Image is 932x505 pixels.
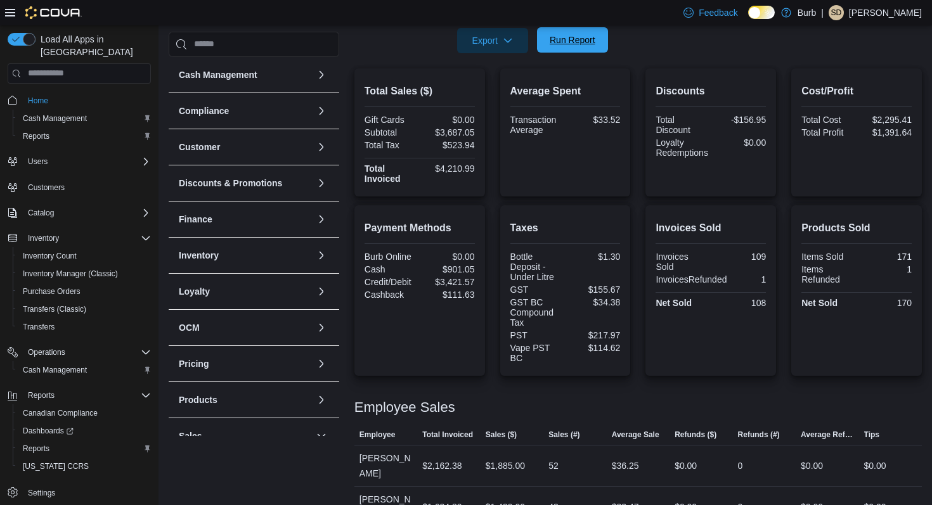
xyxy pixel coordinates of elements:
[18,423,151,438] span: Dashboards
[13,361,156,379] button: Cash Management
[13,283,156,300] button: Purchase Orders
[179,105,229,117] h3: Compliance
[3,483,156,501] button: Settings
[179,213,212,226] h3: Finance
[3,204,156,222] button: Catalog
[821,5,824,20] p: |
[656,115,708,135] div: Total Discount
[548,430,579,440] span: Sales (#)
[13,440,156,457] button: Reports
[748,19,749,20] span: Dark Mode
[13,127,156,145] button: Reports
[18,284,151,299] span: Purchase Orders
[486,458,525,473] div: $1,885.00
[23,205,151,221] span: Catalog
[18,284,86,299] a: Purchase Orders
[179,249,219,262] h3: Inventory
[23,179,151,195] span: Customers
[23,322,55,332] span: Transfers
[13,422,156,440] a: Dashboards
[656,252,708,272] div: Invoices Sold
[365,140,417,150] div: Total Tax
[18,129,151,144] span: Reports
[801,127,854,137] div: Total Profit
[18,362,92,378] a: Cash Management
[23,131,49,141] span: Reports
[801,221,912,236] h2: Products Sold
[179,68,257,81] h3: Cash Management
[354,445,417,486] div: [PERSON_NAME]
[179,68,311,81] button: Cash Management
[18,302,91,317] a: Transfers (Classic)
[3,178,156,196] button: Customers
[675,430,716,440] span: Refunds ($)
[801,430,853,440] span: Average Refund
[864,430,879,440] span: Tips
[831,5,842,20] span: SD
[28,233,59,243] span: Inventory
[179,105,311,117] button: Compliance
[28,488,55,498] span: Settings
[510,84,621,99] h2: Average Spent
[422,264,475,274] div: $901.05
[567,284,620,295] div: $155.67
[23,154,53,169] button: Users
[23,461,89,471] span: [US_STATE] CCRS
[23,231,64,246] button: Inventory
[365,290,417,300] div: Cashback
[422,277,475,287] div: $3,421.57
[179,285,210,298] h3: Loyalty
[314,392,329,407] button: Products
[859,115,912,125] div: $2,295.41
[23,345,151,360] span: Operations
[798,5,817,20] p: Burb
[422,290,475,300] div: $111.63
[28,347,65,357] span: Operations
[3,91,156,110] button: Home
[365,264,417,274] div: Cash
[365,115,417,125] div: Gift Cards
[849,5,922,20] p: [PERSON_NAME]
[18,319,60,335] a: Transfers
[314,139,329,155] button: Customer
[365,252,417,262] div: Burb Online
[801,264,854,284] div: Items Refunded
[859,252,912,262] div: 171
[675,458,697,473] div: $0.00
[23,345,70,360] button: Operations
[567,115,620,125] div: $33.52
[179,393,217,406] h3: Products
[13,300,156,318] button: Transfers (Classic)
[801,458,823,473] div: $0.00
[23,269,118,279] span: Inventory Manager (Classic)
[23,251,77,261] span: Inventory Count
[18,248,82,264] a: Inventory Count
[179,249,311,262] button: Inventory
[179,141,311,153] button: Customer
[23,231,151,246] span: Inventory
[179,141,220,153] h3: Customer
[656,84,766,99] h2: Discounts
[18,459,94,474] a: [US_STATE] CCRS
[548,458,559,473] div: 52
[13,404,156,422] button: Canadian Compliance
[612,430,659,440] span: Average Sale
[23,365,87,375] span: Cash Management
[314,67,329,82] button: Cash Management
[801,298,838,308] strong: Net Sold
[656,274,727,284] div: InvoicesRefunded
[18,319,151,335] span: Transfers
[801,84,912,99] h2: Cost/Profit
[3,229,156,247] button: Inventory
[18,111,92,126] a: Cash Management
[713,115,766,125] div: -$156.95
[510,330,563,340] div: PST
[510,343,563,363] div: Vape PST BC
[567,252,620,262] div: $1.30
[23,388,60,403] button: Reports
[18,362,151,378] span: Cash Management
[18,248,151,264] span: Inventory Count
[422,458,462,473] div: $2,162.38
[465,28,521,53] span: Export
[13,110,156,127] button: Cash Management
